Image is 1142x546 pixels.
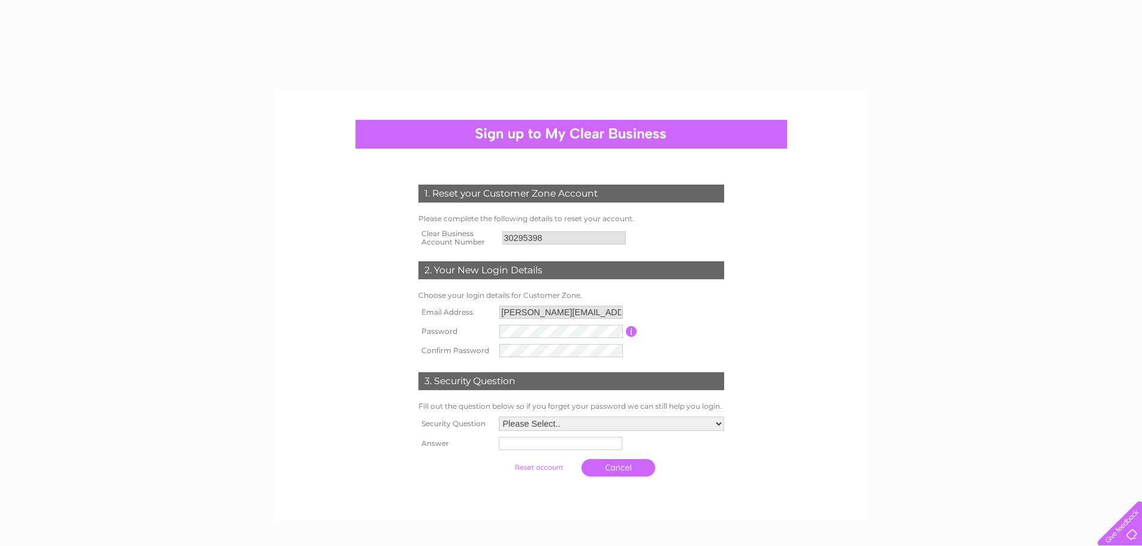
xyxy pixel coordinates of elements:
div: 3. Security Question [418,372,724,390]
th: Email Address [415,303,497,322]
td: Fill out the question below so if you forget your password we can still help you login. [415,399,727,414]
th: Password [415,322,497,341]
th: Security Question [415,414,496,434]
div: 2. Your New Login Details [418,261,724,279]
th: Answer [415,434,496,453]
td: Please complete the following details to reset your account. [415,212,727,226]
input: Information [626,326,637,337]
th: Confirm Password [415,341,497,360]
td: Choose your login details for Customer Zone. [415,288,727,303]
a: Cancel [581,459,655,476]
div: 1. Reset your Customer Zone Account [418,185,724,203]
th: Clear Business Account Number [415,226,499,250]
input: Submit [502,459,575,476]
